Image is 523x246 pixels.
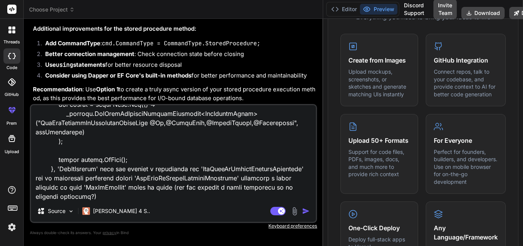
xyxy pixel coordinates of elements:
[30,229,317,236] p: Always double-check its answers. Your in Bind
[33,86,82,93] strong: Recommendation
[33,85,315,102] p: : Use to create a truly async version of your stored procedure execution method, as this provides...
[102,40,260,47] code: cmd.CommandType = CommandType.StoredProcedure;
[33,25,315,33] h2: Additional improvements for the stored procedure method:
[434,223,498,242] h4: Any Language/Framework
[348,223,410,233] h4: One-Click Deploy
[348,136,410,145] h4: Upload 50+ Formats
[30,223,317,229] p: Keyboard preferences
[434,56,498,65] h4: GitHub Integration
[48,207,65,215] p: Source
[434,148,498,186] p: Perfect for founders, builders, and developers. Use on mobile browser for on-the-go development
[328,4,360,15] button: Editor
[434,136,498,145] h4: For Everyone
[45,50,134,58] strong: Better connection management
[348,68,410,98] p: Upload mockups, screenshots, or sketches and generate matching UIs instantly
[7,120,17,127] label: prem
[302,207,310,215] img: icon
[29,6,75,13] span: Choose Project
[461,7,505,19] button: Download
[5,149,19,155] label: Upload
[39,39,315,50] li: :
[360,4,397,15] button: Preview
[68,208,74,215] img: Pick Models
[96,86,119,93] strong: Option 1
[31,105,316,200] textarea: loremi dolor Sita<Cons<AdiPiscinGelit>> SedDoeiusmodTemporIncididuNtutlab(etdolo? Ma, AliqUaen? a...
[56,61,73,69] code: using
[45,72,191,79] strong: Consider using Dapper or EF Core's built-in methods
[45,61,105,68] strong: Use statements
[348,148,410,178] p: Support for code files, PDFs, images, docs, and much more to provide rich context
[3,39,20,45] label: threads
[5,91,19,98] label: GitHub
[5,221,18,234] img: settings
[290,207,299,216] img: attachment
[434,68,498,98] p: Connect repos, talk to your codebase, and provide context to AI for better code generation
[39,50,315,61] li: : Check connection state before closing
[7,64,17,71] label: code
[39,71,315,82] li: for better performance and maintainability
[39,61,315,71] li: for better resource disposal
[103,230,116,235] span: privacy
[93,207,150,215] p: [PERSON_NAME] 4 S..
[348,56,410,65] h4: Create from Images
[82,207,90,215] img: Claude 4 Sonnet
[45,40,100,47] strong: Add CommandType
